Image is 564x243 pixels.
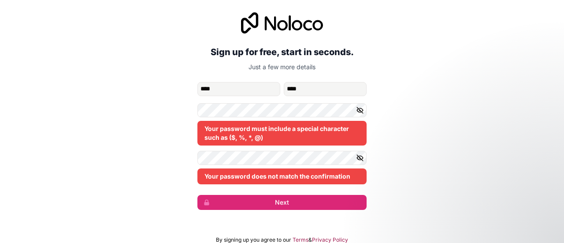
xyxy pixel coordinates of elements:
[197,103,367,117] input: Password
[197,168,367,184] div: Your password does not match the confirmation
[197,44,367,60] h2: Sign up for free, start in seconds.
[197,82,280,96] input: given-name
[197,151,367,165] input: Confirm password
[197,121,367,146] div: Your password must include a special character such as ($, %, *, @)
[284,82,367,96] input: family-name
[197,195,367,210] button: Next
[388,177,564,239] iframe: Intercom notifications message
[197,63,367,71] p: Just a few more details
